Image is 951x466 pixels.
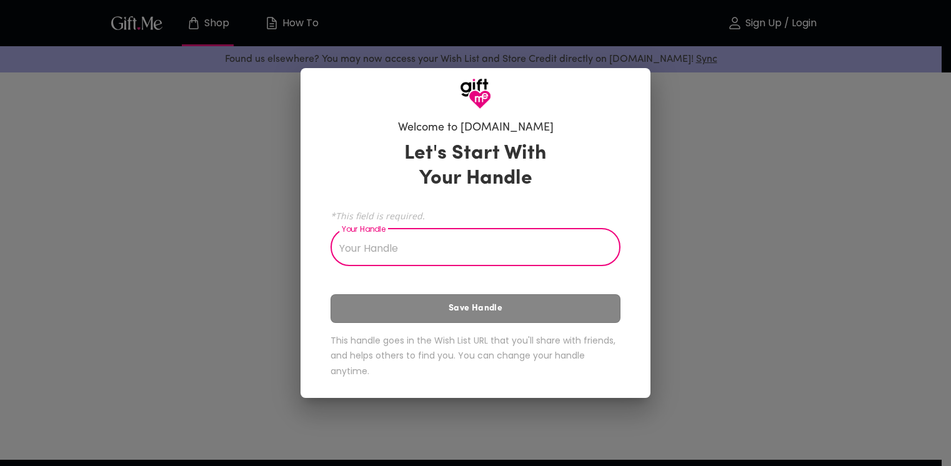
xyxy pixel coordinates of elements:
[460,78,491,109] img: GiftMe Logo
[389,141,562,191] h3: Let's Start With Your Handle
[331,231,607,266] input: Your Handle
[331,333,620,379] h6: This handle goes in the Wish List URL that you'll share with friends, and helps others to find yo...
[398,121,554,136] h6: Welcome to [DOMAIN_NAME]
[331,210,620,222] span: *This field is required.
